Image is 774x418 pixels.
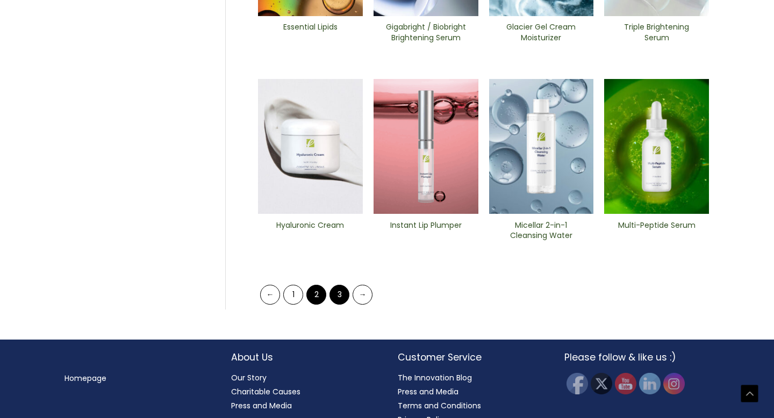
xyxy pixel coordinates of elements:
[329,285,349,305] a: Page 3
[267,22,354,46] a: Essential Lipids
[64,373,106,384] a: Homepage
[260,285,280,305] a: ←
[613,220,700,241] h2: Multi-Peptide Serum
[489,79,594,214] img: Micellar 2-in-1 Cleansing Water
[258,79,363,214] img: Hyaluronic Cream
[498,22,584,42] h2: Glacier Gel Cream Moisturizer
[398,350,543,364] h2: Customer Service
[231,386,300,397] a: Charitable Causes
[591,373,612,394] img: Twitter
[353,285,372,305] a: →
[306,285,326,305] span: Page 2
[267,220,354,244] a: Hyaluronic Cream
[374,79,478,214] img: Instant Lip Plumper
[231,372,267,383] a: Our Story
[498,220,584,241] h2: Micellar 2-in-1 Cleansing Water
[267,22,354,42] h2: Essential Lipids
[383,220,469,241] h2: Instant Lip Plumper
[398,400,481,411] a: Terms and Conditions
[613,22,700,46] a: Triple ​Brightening Serum
[564,350,709,364] h2: Please follow & like us :)
[398,386,458,397] a: Press and Media
[231,371,376,413] nav: About Us
[64,371,210,385] nav: Menu
[283,285,303,305] a: Page 1
[498,220,584,244] a: Micellar 2-in-1 Cleansing Water
[613,220,700,244] a: Multi-Peptide Serum
[567,373,588,394] img: Facebook
[613,22,700,42] h2: Triple ​Brightening Serum
[231,400,292,411] a: Press and Media
[383,220,469,244] a: Instant Lip Plumper
[267,220,354,241] h2: Hyaluronic Cream
[383,22,469,46] a: Gigabright / Biobright Brightening Serum​
[604,79,709,214] img: Multi-Peptide ​Serum
[398,372,472,383] a: The Innovation Blog
[383,22,469,42] h2: Gigabright / Biobright Brightening Serum​
[498,22,584,46] a: Glacier Gel Cream Moisturizer
[258,284,709,309] nav: Product Pagination
[231,350,376,364] h2: About Us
